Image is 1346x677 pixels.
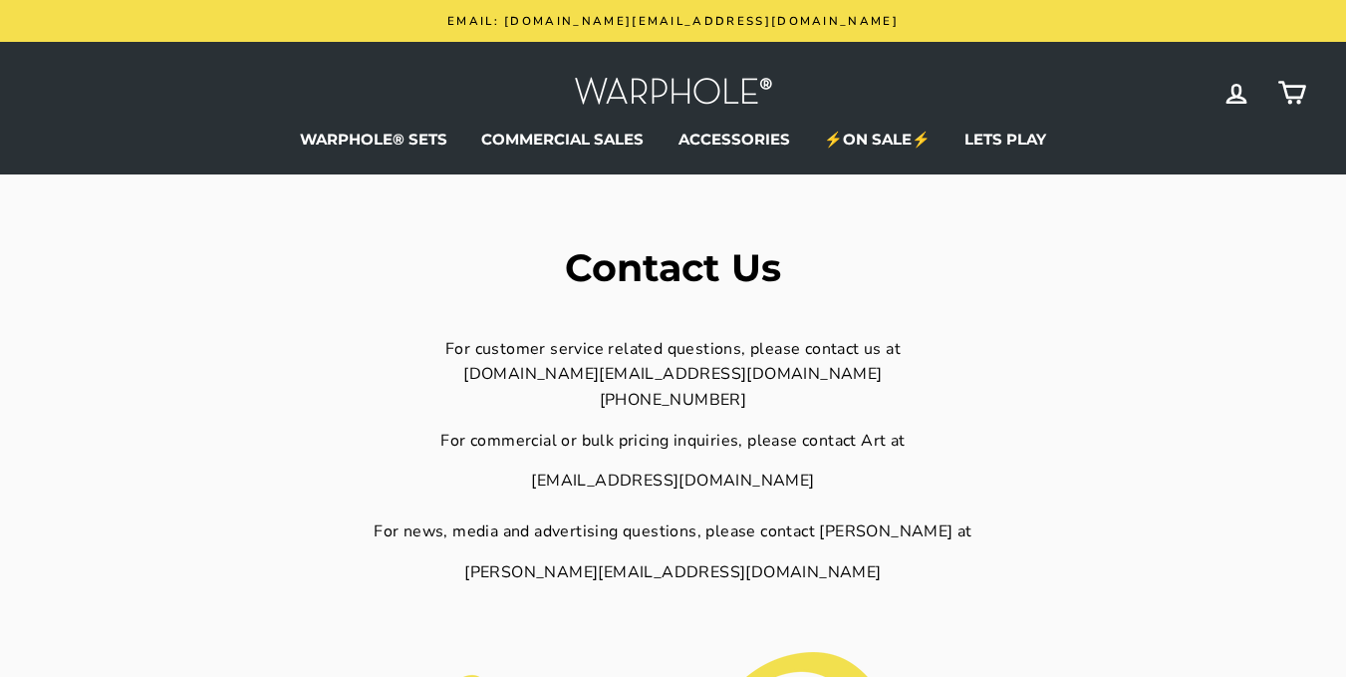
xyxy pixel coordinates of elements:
span: Email: [DOMAIN_NAME][EMAIL_ADDRESS][DOMAIN_NAME] [447,13,899,29]
div: [PERSON_NAME][EMAIL_ADDRESS][DOMAIN_NAME] [201,560,1146,586]
div: For commercial or bulk pricing inquiries, please contact Art at [201,429,1146,455]
div: [DOMAIN_NAME][EMAIL_ADDRESS][DOMAIN_NAME] [201,362,1146,388]
a: COMMERCIAL SALES [466,125,659,155]
a: ⚡ON SALE⚡ [809,125,945,155]
div: [PHONE_NUMBER] [201,388,1146,414]
h1: Contact Us [201,249,1146,287]
div: [EMAIL_ADDRESS][DOMAIN_NAME] For news, media and advertising questions, please contact [PERSON_NA... [201,469,1146,545]
a: ACCESSORIES [664,125,805,155]
a: LETS PLAY [949,125,1061,155]
div: For customer service related questions, please contact us at [201,337,1146,363]
a: Email: [DOMAIN_NAME][EMAIL_ADDRESS][DOMAIN_NAME] [45,10,1301,32]
ul: Primary [40,125,1306,155]
a: WARPHOLE® SETS [285,125,462,155]
img: Warphole [574,72,773,115]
